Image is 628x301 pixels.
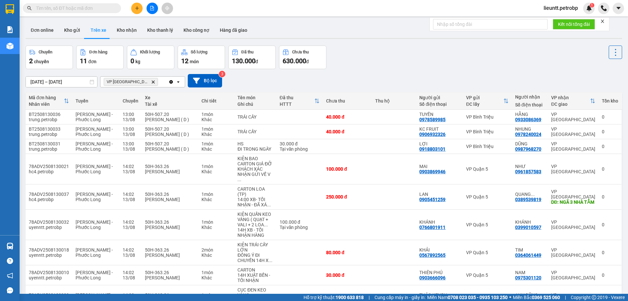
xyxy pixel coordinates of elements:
[26,46,73,69] button: Chuyến2chuyến
[548,92,599,110] th: Toggle SortBy
[326,250,369,255] div: 80.000 đ
[131,3,143,14] button: plus
[237,129,273,134] div: TRÁI CÂY
[201,117,231,122] div: Khác
[433,19,548,29] input: Nhập số tổng đài
[147,3,158,14] button: file-add
[123,169,138,174] div: 13/08
[515,112,545,117] div: HẰNG
[237,186,273,197] div: CARTON LOA (TP)
[89,50,107,54] div: Đơn hàng
[419,169,445,174] div: 0903869946
[463,92,512,110] th: Toggle SortBy
[80,57,87,65] span: 11
[427,294,508,301] span: Miền Nam
[29,102,64,107] div: Nhân viên
[29,219,69,225] div: 78ADV2508130032
[466,129,509,134] div: VP Bình Triệu
[123,292,138,298] div: 14:02
[336,295,364,300] strong: 1900 633 818
[419,270,460,275] div: THIÊN PHÚ
[123,270,138,275] div: 14:02
[123,126,138,132] div: 13:00
[419,132,445,137] div: 0906932326
[531,192,535,197] span: ...
[29,112,69,117] div: BT2508130036
[85,22,112,38] button: Trên xe
[237,166,273,182] div: KHÁCH XÁC NHẬN GỬI VỀ VP PHƯỚC BÌNH - 14H XB TỐI NHẬN
[551,270,595,280] div: VP [GEOGRAPHIC_DATA]
[201,197,231,202] div: Khác
[201,132,231,137] div: Khác
[241,50,253,54] div: Đã thu
[59,22,85,38] button: Kho gửi
[145,95,195,100] div: Xe
[419,117,445,122] div: 0978589985
[145,126,195,132] div: 50H-507.20
[551,189,595,199] div: VP [GEOGRAPHIC_DATA]
[29,275,69,280] div: uyenntt.petrobp
[123,117,138,122] div: 13/08
[123,192,138,197] div: 14:02
[76,112,113,122] span: [PERSON_NAME] - Phước Long
[515,192,545,197] div: QUANG TRƯỜNG
[123,98,138,103] div: Chuyến
[39,50,52,54] div: Chuyến
[326,114,369,120] div: 40.000 đ
[76,164,113,174] span: [PERSON_NAME] - Phước Long
[29,270,69,275] div: 78ADV2508130010
[76,247,113,258] span: [PERSON_NAME] - Phước Long
[219,71,225,77] sup: 3
[123,253,138,258] div: 13/08
[201,126,231,132] div: 1 món
[419,192,460,197] div: LAN
[515,164,545,169] div: NHƯ
[76,141,113,152] span: [PERSON_NAME] - Phước Long
[466,222,509,227] div: VP Quận 5
[551,219,595,230] div: VP [GEOGRAPHIC_DATA]
[145,219,195,225] div: 50H-363.26
[76,98,116,103] div: Tuyến
[191,50,207,54] div: Số lượng
[419,146,445,152] div: 0918803101
[326,273,369,278] div: 30.000 đ
[145,253,195,258] div: [PERSON_NAME]
[419,95,460,100] div: Người gửi
[602,129,618,134] div: 0
[145,141,195,146] div: 50H-507.20
[123,146,138,152] div: 13/08
[237,212,273,227] div: KIỆN QUẤN KEO VÀNG ( QUẠT + VALI + 2 LOA NHỎ )
[419,247,460,253] div: KHẢI
[466,114,509,120] div: VP Bình Triệu
[76,46,124,69] button: Đơn hàng11đơn
[551,164,595,174] div: VP [GEOGRAPHIC_DATA]
[269,258,272,263] span: ...
[551,126,595,137] div: VP [GEOGRAPHIC_DATA]
[601,5,607,11] img: phone-icon
[29,225,69,230] div: uyenntt.petrobp
[613,3,624,14] button: caret-down
[280,95,315,100] div: Đã thu
[215,22,253,38] button: Hàng đã giao
[135,59,140,64] span: kg
[600,19,605,24] span: close
[145,112,195,117] div: 50H-507.20
[201,164,231,169] div: 1 món
[515,247,545,253] div: TIM
[419,253,445,258] div: 0567892565
[26,22,59,38] button: Đơn online
[419,126,460,132] div: KC FRUIT
[201,141,231,146] div: 1 món
[7,243,13,250] img: warehouse-icon
[515,117,541,122] div: 0933086369
[255,59,258,64] span: đ
[515,94,545,100] div: Người nhận
[538,4,583,12] span: lieuntt.petrobp
[551,141,595,152] div: VP [GEOGRAPHIC_DATA]
[280,146,320,152] div: Tại văn phòng
[176,79,181,85] svg: open
[515,141,545,146] div: DŨNG
[558,21,590,28] span: Kết nối tổng đài
[145,270,195,275] div: 50H-363.26
[515,169,541,174] div: 0961857583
